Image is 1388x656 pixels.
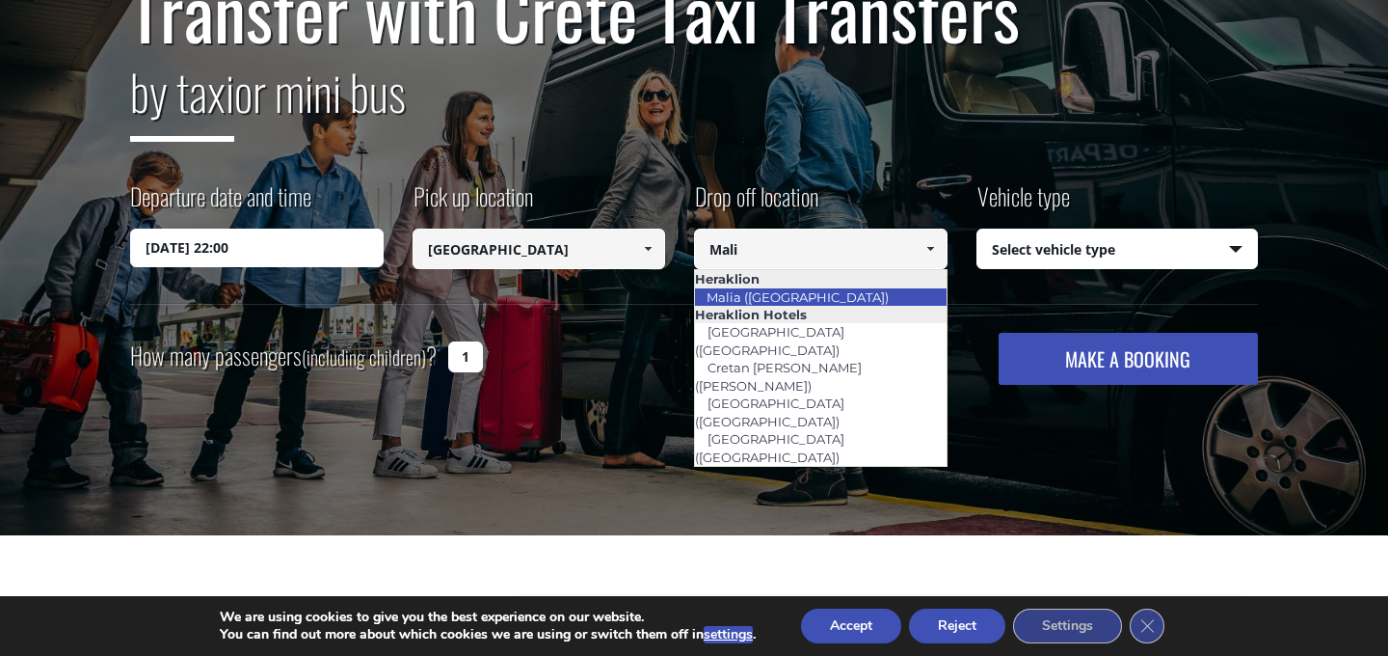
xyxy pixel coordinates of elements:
[909,609,1005,643] button: Reject
[999,333,1258,385] button: MAKE A BOOKING
[220,626,756,643] p: You can find out more about which cookies we are using or switch them off in .
[220,609,756,626] p: We are using cookies to give you the best experience on our website.
[695,390,852,434] a: [GEOGRAPHIC_DATA] ([GEOGRAPHIC_DATA])
[519,594,1241,637] div: [GEOGRAPHIC_DATA]
[1130,609,1164,643] button: Close GDPR Cookie Banner
[130,52,1258,156] h2: or mini bus
[977,230,1258,270] span: Select vehicle type
[695,354,862,398] a: Cretan [PERSON_NAME] ([PERSON_NAME])
[695,306,947,323] li: Heraklion Hotels
[695,270,947,287] li: Heraklion
[914,229,946,269] a: Show All Items
[801,609,901,643] button: Accept
[413,229,666,269] input: Select pickup location
[695,425,852,470] a: [GEOGRAPHIC_DATA] ([GEOGRAPHIC_DATA])
[632,229,664,269] a: Show All Items
[694,229,948,269] input: Select drop-off location
[694,284,901,311] a: Malia ([GEOGRAPHIC_DATA])
[130,55,234,142] span: by taxi
[704,626,753,643] button: settings
[976,179,1070,229] label: Vehicle type
[694,179,818,229] label: Drop off location
[130,333,437,380] label: How many passengers ?
[302,342,426,371] small: (including children)
[1013,609,1122,643] button: Settings
[130,179,311,229] label: Departure date and time
[413,179,533,229] label: Pick up location
[695,318,852,363] a: [GEOGRAPHIC_DATA] ([GEOGRAPHIC_DATA])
